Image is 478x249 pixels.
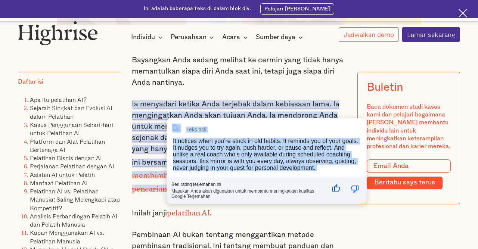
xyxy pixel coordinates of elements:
[402,27,460,42] a: Lamar sekarang
[18,79,43,85] font: Daftar isi
[30,178,88,187] a: Manfaat Pelatihan AI
[256,33,305,42] div: Sumber daya
[171,187,325,199] div: Masukan Anda akan digunakan untuk membantu meningkatkan kualitas Google Terjemahan
[367,159,451,189] form: Bentuk Modal
[367,159,451,173] input: Email Anda
[222,33,250,42] div: Acara
[30,211,118,229] a: Analisis Perbandingan Pelatih AI dan Pelatih Manusia
[344,29,394,40] font: Jadwalkan demo
[346,180,364,197] button: Terjemahan buruk
[30,137,105,154] a: Platform dan Alat Pelatihan Bertenaga AI
[367,177,443,189] input: Beritahu saya terus
[171,33,216,42] div: Perusahaan
[30,161,114,171] a: Perjalanan Pelatihan dengan AI
[30,103,112,121] a: Sejarah Singkat dan Evolusi AI dalam Pelatihan
[367,82,403,93] font: Buletin
[167,209,210,213] font: pelatihan AI
[30,186,120,212] a: Pelatihan AI vs. Pelatihan Manusia: Saling Melengkapi atau Kompetitif?
[210,209,212,217] font: .
[256,34,295,40] font: Sumber daya
[30,153,102,162] a: Pelatihan Bisnis dengan AI
[30,228,104,246] a: Kapan Menggunakan AI vs. Pelatihan Manusia
[132,158,316,189] font: setiap hari, selalu mengamati, membimbing, dan tidak pernah menghakimi dalam pencarian Anda untuk
[132,209,167,217] font: Inilah janji
[173,138,358,171] div: It notices when you’re stuck in old habits. It reminds you of your goals. It nudges you to try ag...
[132,56,343,86] font: Bayangkan Anda sedang melihat ke cermin yang tidak hanya memantulkan siapa diri Anda saat ini, te...
[30,95,87,104] a: Apa itu pelatihan AI?
[186,127,207,133] div: Teks asli
[132,100,341,166] font: Ia menyadari ketika Anda terjebak dalam kebiasaan lama. Ia mengingatkan Anda akan tujuan Anda. Ia...
[367,104,450,149] font: Baca dokumen studi kasus kami dan pelajari bagaimana [PERSON_NAME] membantu individu lain untuk m...
[131,33,165,42] div: Individu
[339,27,399,42] a: Jadwalkan demo
[327,180,345,197] button: Terjemahan bagus
[171,34,207,40] font: Perusahaan
[407,29,455,40] font: Lamar sekarang
[131,34,155,40] font: Individu
[171,182,325,187] div: Beri rating terjemahan ini
[18,21,98,45] img: Logo gedung tinggi
[30,170,95,179] a: Asisten AI untuk Pelatih
[30,120,113,137] a: Kasus Penggunaan Sehari-hari untuk Pelatihan AI
[222,34,240,40] font: Acara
